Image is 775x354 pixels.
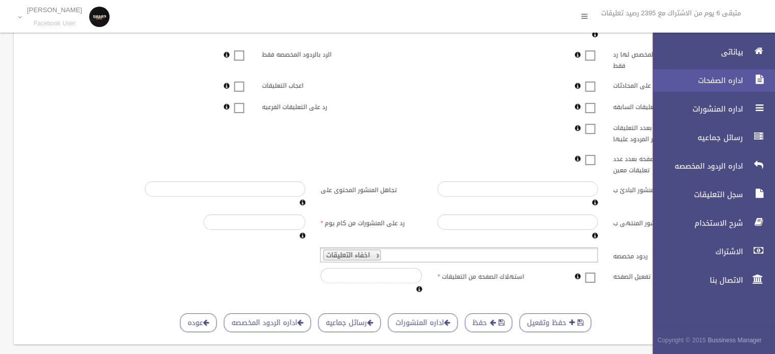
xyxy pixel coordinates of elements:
button: حفظ وتفعيل [519,313,591,332]
label: رد على التعليقات الفرعيه [254,98,371,113]
span: اخفاء التعليقات [326,249,370,261]
label: الرد على التعليقات السابقه [605,98,723,113]
a: اداره الردود المخصصه [224,313,311,332]
a: شرح الاستخدام [644,212,775,234]
p: [PERSON_NAME] [27,6,82,14]
a: عوده [180,313,217,332]
label: تفعيل الصفحه [605,268,723,282]
label: الرد على المنشورات المخصص لها رد فقط [605,46,723,72]
a: الاشتراك [644,240,775,263]
span: اداره الصفحات [644,75,746,86]
span: اداره المنشورات [644,104,746,114]
label: الرد على المحادثات [605,77,723,92]
label: رد على المنشورات من كام يوم [313,214,430,229]
label: ايقاف تفعيل الصفحه بعدد عدد تعليقات معين [605,150,723,176]
button: حفظ [465,313,512,332]
label: ردود مخصصه [605,248,723,262]
span: Copyright © 2015 [657,335,706,346]
a: اداره الصفحات [644,69,775,92]
a: رسائل جماعيه [318,313,381,332]
span: سجل التعليقات [644,189,746,200]
span: بياناتى [644,47,746,57]
label: ارسال تقرير يومى بعدد التعليقات والمحادثات غير المردود عليها [605,120,723,145]
label: تجاهل المنشور المحتوى على [313,181,430,196]
a: الاتصال بنا [644,269,775,291]
a: اداره المنشورات [644,98,775,120]
label: الرد بالردود المخصصه فقط [254,46,371,61]
a: اداره المنشورات [388,313,458,332]
label: استهلاك الصفحه من التعليقات [430,268,547,282]
small: Facebook User [27,20,82,28]
label: اعجاب التعليقات [254,77,371,92]
label: تجاهل المنشور المنتهى ب [605,214,723,229]
span: رسائل جماعيه [644,132,746,143]
a: اداره الردود المخصصه [644,155,775,177]
a: رسائل جماعيه [644,126,775,149]
a: بياناتى [644,41,775,63]
span: شرح الاستخدام [644,218,746,228]
span: اداره الردود المخصصه [644,161,746,171]
span: الاتصال بنا [644,275,746,285]
span: الاشتراك [644,247,746,257]
a: سجل التعليقات [644,183,775,206]
strong: Bussiness Manager [708,335,762,346]
label: تجاهل المنشور البادئ ب [605,181,723,196]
